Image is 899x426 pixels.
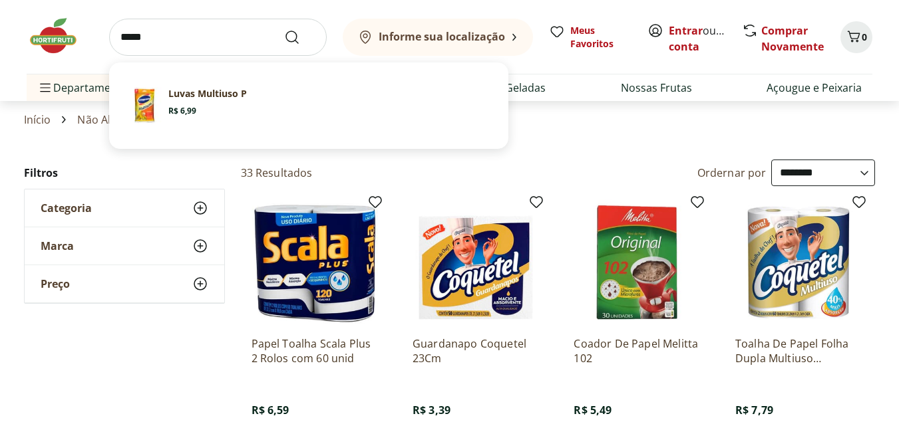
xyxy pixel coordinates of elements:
h2: Filtros [24,160,225,186]
span: Departamentos [37,72,133,104]
a: Toalha De Papel Folha Dupla Multiuso Coquetel 19Cm X 21,5Cm Pacote 2 Unidades [735,336,862,366]
input: search [109,19,327,56]
p: Luvas Multiuso P [168,87,247,100]
button: Marca [25,227,224,265]
a: Comprar Novamente [761,23,824,54]
a: Meus Favoritos [549,24,631,51]
a: Não Alimentar [77,114,151,126]
span: ou [669,23,728,54]
h2: 33 Resultados [241,165,313,180]
span: Categoria [41,201,92,215]
a: Criar conta [669,23,742,54]
img: Toalha De Papel Folha Dupla Multiuso Coquetel 19Cm X 21,5Cm Pacote 2 Unidades [735,199,862,326]
span: R$ 7,79 [735,403,773,417]
img: Principal [126,87,163,124]
span: R$ 3,39 [413,403,450,417]
a: Início [24,114,51,126]
span: R$ 5,49 [574,403,612,417]
button: Menu [37,72,53,104]
img: Hortifruti [27,16,93,56]
span: R$ 6,99 [168,106,196,116]
b: Informe sua localização [379,29,505,44]
span: Meus Favoritos [570,24,631,51]
img: Guardanapo Coquetel 23Cm [413,199,539,326]
img: Coador De Papel Melitta 102 [574,199,700,326]
a: Papel Toalha Scala Plus 2 Rolos com 60 unid [252,336,378,366]
a: Nossas Frutas [621,80,692,96]
a: PrincipalLuvas Multiuso PR$ 6,99 [120,82,497,130]
button: Informe sua localização [343,19,533,56]
a: Guardanapo Coquetel 23Cm [413,336,539,366]
a: Entrar [669,23,703,38]
span: R$ 6,59 [252,403,289,417]
a: Coador De Papel Melitta 102 [574,336,700,366]
img: Papel Toalha Scala Plus 2 Rolos com 60 unid [252,199,378,326]
span: 0 [862,31,867,43]
a: Açougue e Peixaria [767,80,862,96]
button: Preço [25,265,224,302]
button: Carrinho [840,21,872,53]
span: Marca [41,239,74,253]
label: Ordernar por [697,165,767,180]
button: Submit Search [284,29,316,45]
span: Preço [41,277,70,290]
button: Categoria [25,189,224,227]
